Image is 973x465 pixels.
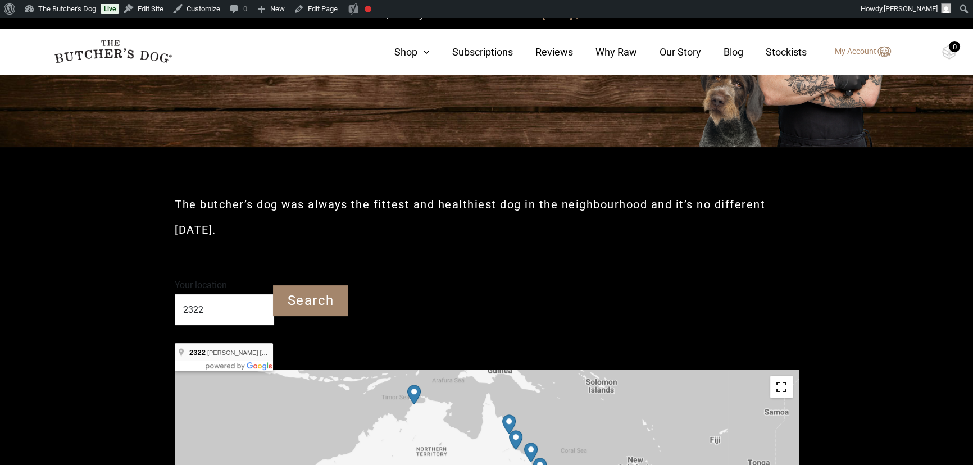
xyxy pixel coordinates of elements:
[207,349,324,356] span: [PERSON_NAME] [GEOGRAPHIC_DATA]
[743,44,807,60] a: Stockists
[101,4,119,14] a: Live
[949,41,960,52] div: 0
[372,44,430,60] a: Shop
[504,426,527,454] div: Petbarn – Townsville Duckworth
[175,192,798,243] h2: The butcher’s dog was always the fittest and healthiest dog in the neighbourhood and it’s no diff...
[573,44,637,60] a: Why Raw
[498,410,520,439] div: Petbarn – Cairns
[189,348,206,357] span: 2322
[430,44,513,60] a: Subscriptions
[824,45,891,58] a: My Account
[403,380,425,409] div: Aussie Pooch
[954,7,962,20] a: close
[701,44,743,60] a: Blog
[770,376,793,398] button: Toggle fullscreen view
[365,6,371,12] div: Focus keyphrase not set
[513,44,573,60] a: Reviews
[884,4,938,13] span: [PERSON_NAME]
[273,285,348,316] input: Search
[637,44,701,60] a: Our Story
[942,45,956,60] img: TBD_Cart-Empty.png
